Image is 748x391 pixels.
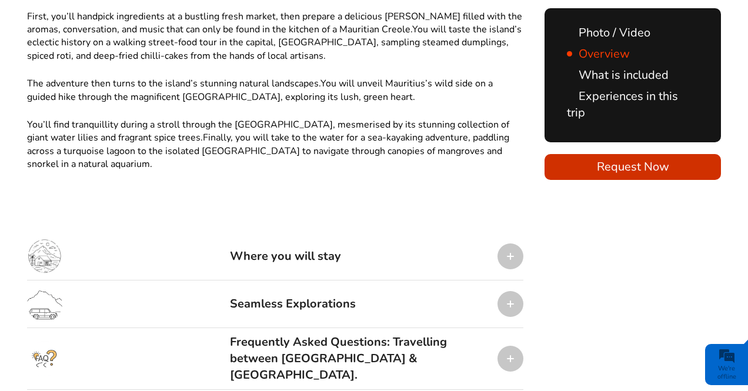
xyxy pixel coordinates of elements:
div: Seamless Explorations [230,286,356,322]
a: What is included [567,67,669,83]
div: We're offline [708,365,745,381]
p: . . [27,118,523,171]
div: Frequently Asked Questions: Travelling between [GEOGRAPHIC_DATA] & [GEOGRAPHIC_DATA]. [230,334,488,383]
p: . . [27,10,523,63]
span: You’ll find tranquillity during a stroll through the [GEOGRAPHIC_DATA], mesmerised by its stunnin... [27,118,509,144]
a: Overview [567,46,630,62]
a: Photo / Video [567,25,650,41]
span: First, you’ll handpick ingredients at a bustling fresh market, then prepare a delicious [PERSON_N... [27,10,522,36]
span: You will unveil Mauritius’s wild side on a guided hike through the magnificent [GEOGRAPHIC_DATA],... [27,77,493,103]
span: Finally, you will take to the water for a sea-kayaking adventure, paddling across a turquoise lag... [27,131,509,171]
a: Experiences in this trip [567,88,678,121]
div: Where you will stay [230,239,341,274]
p: The adventure then turns to the island’s stunning natural landscapes. . [27,77,523,103]
span: Request Now [545,159,721,175]
span: You will taste the island’s eclectic history on a walking street-food tour in the capital, [GEOGR... [27,23,522,62]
